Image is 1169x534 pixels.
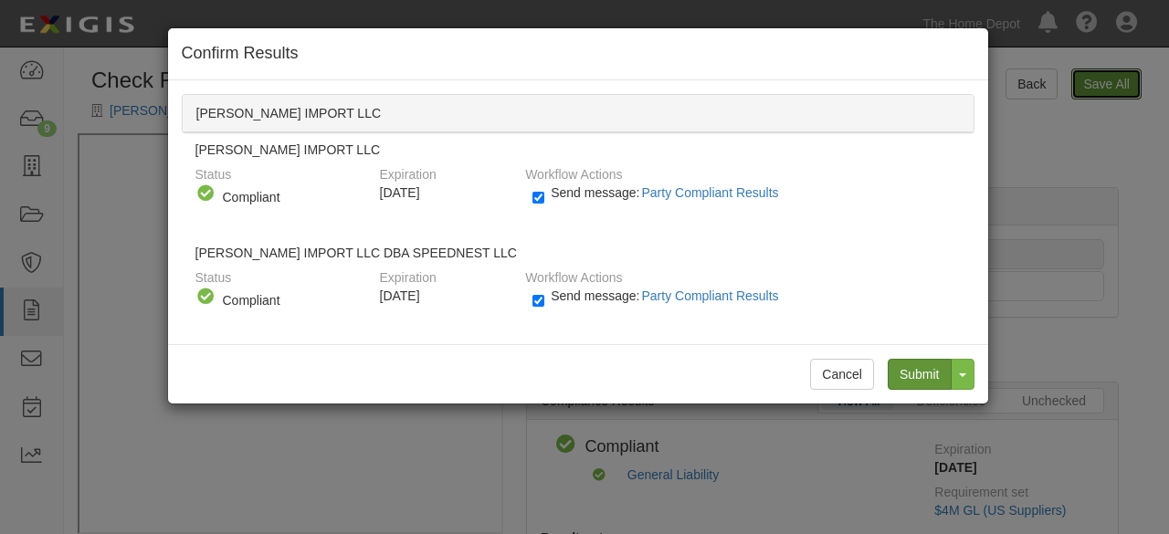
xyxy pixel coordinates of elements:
label: Expiration [380,262,437,287]
button: Send message: [639,181,785,204]
label: Workflow Actions [525,159,622,183]
label: Workflow Actions [525,262,622,287]
span: Send message: [551,185,785,200]
span: Party Compliant Results [641,288,778,303]
span: Party Compliant Results [641,185,778,200]
div: [PERSON_NAME] IMPORT LLC [183,95,974,132]
span: Send message: [551,288,785,303]
div: [DATE] [380,287,512,305]
input: Send message:Party Compliant Results [532,290,544,311]
button: Send message: [639,284,785,308]
label: Status [195,262,232,287]
i: Compliant [195,287,216,307]
div: [PERSON_NAME] IMPORT LLC DBA SPEEDNEST LLC [182,230,974,344]
i: Compliant [195,183,216,204]
h4: Confirm Results [182,42,974,66]
label: Status [195,159,232,183]
input: Submit [888,359,952,390]
div: [DATE] [380,183,512,202]
input: Send message:Party Compliant Results [532,187,544,208]
div: [PERSON_NAME] IMPORT LLC [182,127,974,241]
button: Cancel [810,359,874,390]
label: Expiration [380,159,437,183]
div: Compliant [223,188,361,206]
div: Compliant [223,291,361,309]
